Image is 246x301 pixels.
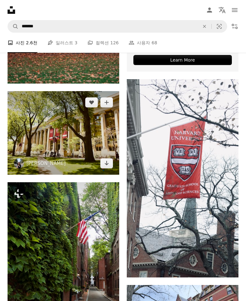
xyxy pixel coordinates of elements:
a: [PERSON_NAME] [26,160,66,167]
a: 벽돌 건물에 미국 국기가 걸려 있다 [8,263,119,269]
img: Emily Karakis의 프로필로 이동 [14,158,24,168]
img: 낮 시간의 화이트 대학교 [8,91,119,175]
a: 하버드 대학교 배너 [127,175,238,181]
div: Learn More [133,55,232,65]
a: 다운로드 [100,158,113,168]
button: 좋아요 [85,97,98,107]
img: 하버드 대학교 배너 [127,79,238,277]
a: 낮 시간의 화이트 대학교 [8,130,119,135]
button: 컬렉션에 추가 [100,97,113,107]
